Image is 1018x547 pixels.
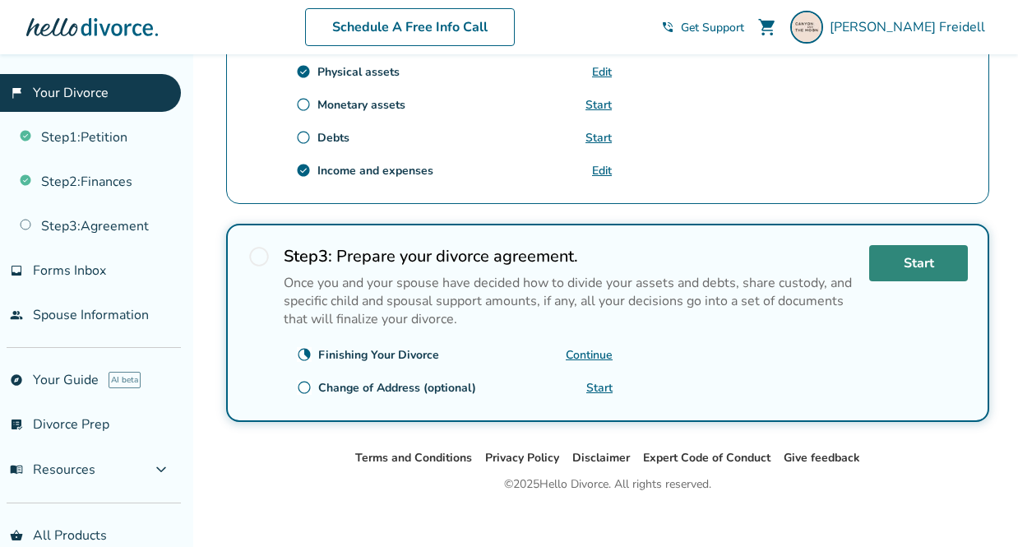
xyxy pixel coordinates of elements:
iframe: Chat Widget [936,468,1018,547]
span: Resources [10,461,95,479]
span: menu_book [10,463,23,476]
span: Get Support [681,20,744,35]
span: radio_button_unchecked [297,380,312,395]
span: explore [10,373,23,387]
div: Finishing Your Divorce [318,347,439,363]
a: Start [586,380,613,396]
a: Expert Code of Conduct [643,450,770,466]
img: Whitney Willison [790,11,823,44]
span: radio_button_unchecked [296,97,311,112]
strong: Step 3 : [284,245,332,267]
p: Once you and your spouse have decided how to divide your assets and debts, share custody, and spe... [284,274,856,328]
span: Forms Inbox [33,262,106,280]
div: © 2025 Hello Divorce. All rights reserved. [504,475,711,494]
span: inbox [10,264,23,277]
span: shopping_cart [757,17,777,37]
a: Edit [592,64,612,80]
a: Privacy Policy [485,450,559,466]
a: Start [585,130,612,146]
span: radio_button_unchecked [248,245,271,268]
h2: Prepare your divorce agreement. [284,245,856,267]
span: expand_more [151,460,171,480]
a: Start [585,97,612,113]
span: people [10,308,23,322]
span: AI beta [109,372,141,388]
span: radio_button_unchecked [296,130,311,145]
span: flag_2 [10,86,23,100]
span: check_circle [296,163,311,178]
a: Start [869,245,968,281]
span: shopping_basket [10,529,23,542]
span: clock_loader_40 [297,347,312,362]
li: Disclaimer [572,448,630,468]
div: Income and expenses [317,163,433,178]
a: Continue [566,347,613,363]
span: [PERSON_NAME] Freidell [830,18,992,36]
div: Change of Address (optional) [318,380,476,396]
span: check_circle [296,64,311,79]
span: list_alt_check [10,418,23,431]
span: phone_in_talk [661,21,674,34]
a: Schedule A Free Info Call [305,8,515,46]
div: Monetary assets [317,97,405,113]
li: Give feedback [784,448,860,468]
a: Edit [592,163,612,178]
div: Physical assets [317,64,400,80]
a: phone_in_talkGet Support [661,20,744,35]
div: Debts [317,130,349,146]
a: Terms and Conditions [355,450,472,466]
